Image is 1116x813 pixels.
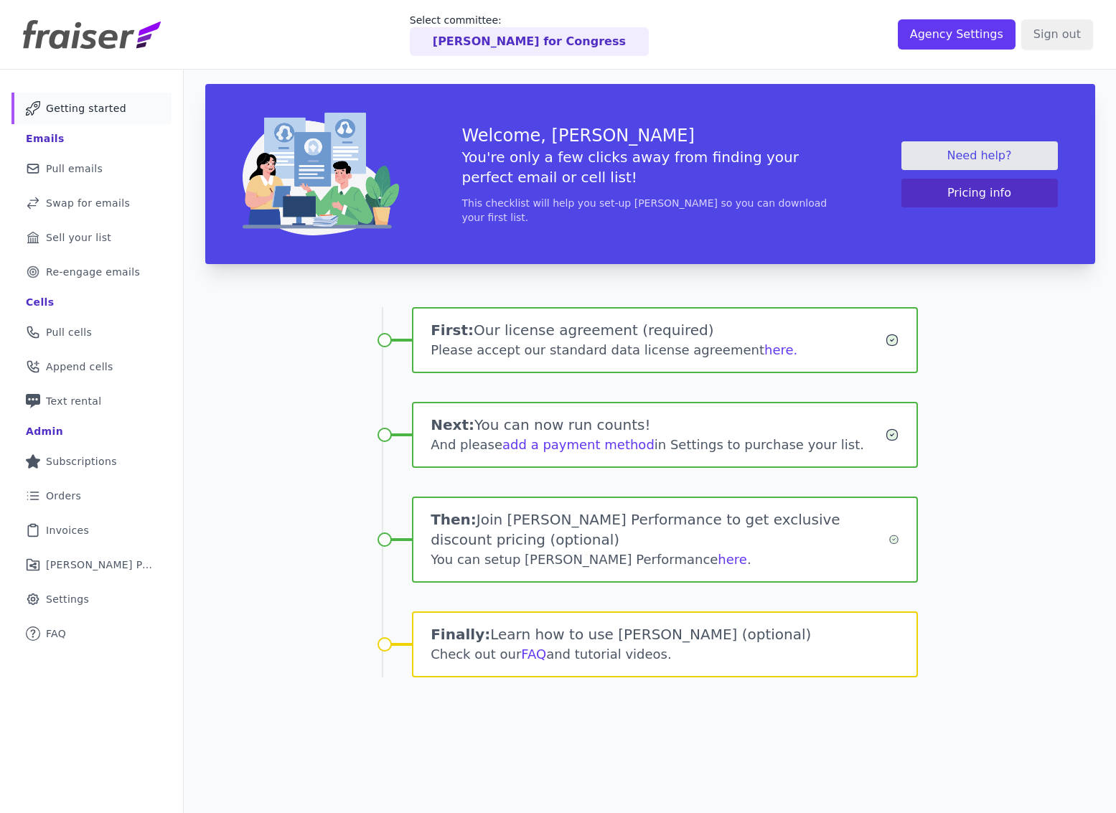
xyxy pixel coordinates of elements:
[46,523,89,537] span: Invoices
[46,394,102,408] span: Text rental
[11,618,172,649] a: FAQ
[46,558,154,572] span: [PERSON_NAME] Performance
[431,320,885,340] h1: Our license agreement (required)
[26,424,63,438] div: Admin
[46,359,113,374] span: Append cells
[521,647,546,662] a: FAQ
[11,446,172,477] a: Subscriptions
[502,437,655,452] a: add a payment method
[431,626,490,643] span: Finally:
[11,153,172,184] a: Pull emails
[11,256,172,288] a: Re-engage emails
[46,101,126,116] span: Getting started
[433,33,626,50] p: [PERSON_NAME] for Congress
[46,230,111,245] span: Sell your list
[46,592,89,606] span: Settings
[410,13,649,56] a: Select committee: [PERSON_NAME] for Congress
[718,552,747,567] a: here
[410,13,649,27] p: Select committee:
[898,19,1016,50] input: Agency Settings
[11,583,172,615] a: Settings
[431,624,899,644] h1: Learn how to use [PERSON_NAME] (optional)
[243,113,399,235] img: img
[431,435,885,455] div: And please in Settings to purchase your list.
[11,385,172,417] a: Text rental
[431,550,888,570] div: You can setup [PERSON_NAME] Performance .
[431,644,899,664] div: Check out our and tutorial videos.
[1021,19,1093,50] input: Sign out
[46,325,92,339] span: Pull cells
[11,93,172,124] a: Getting started
[431,415,885,435] h1: You can now run counts!
[431,509,888,550] h1: Join [PERSON_NAME] Performance to get exclusive discount pricing (optional)
[46,161,103,176] span: Pull emails
[11,222,172,253] a: Sell your list
[46,489,81,503] span: Orders
[11,549,172,581] a: [PERSON_NAME] Performance
[901,179,1058,207] button: Pricing info
[11,351,172,382] a: Append cells
[462,124,838,147] h3: Welcome, [PERSON_NAME]
[462,147,838,187] h5: You're only a few clicks away from finding your perfect email or cell list!
[431,511,477,528] span: Then:
[431,416,474,433] span: Next:
[462,196,838,225] p: This checklist will help you set-up [PERSON_NAME] so you can download your first list.
[26,295,54,309] div: Cells
[46,196,130,210] span: Swap for emails
[11,514,172,546] a: Invoices
[431,321,474,339] span: First:
[46,454,117,469] span: Subscriptions
[46,265,140,279] span: Re-engage emails
[901,141,1058,170] a: Need help?
[26,131,65,146] div: Emails
[23,20,161,49] img: Fraiser Logo
[11,187,172,219] a: Swap for emails
[431,340,885,360] div: Please accept our standard data license agreement
[46,626,66,641] span: FAQ
[11,316,172,348] a: Pull cells
[11,480,172,512] a: Orders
